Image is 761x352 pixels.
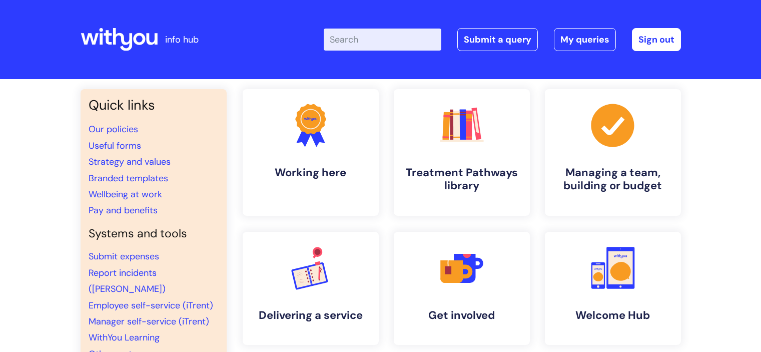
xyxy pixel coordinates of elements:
[89,331,160,343] a: WithYou Learning
[89,172,168,184] a: Branded templates
[394,89,530,216] a: Treatment Pathways library
[89,188,162,200] a: Wellbeing at work
[89,156,171,168] a: Strategy and values
[402,309,522,322] h4: Get involved
[553,309,673,322] h4: Welcome Hub
[89,250,159,262] a: Submit expenses
[243,232,379,345] a: Delivering a service
[545,89,681,216] a: Managing a team, building or budget
[324,28,681,51] div: | -
[89,204,158,216] a: Pay and benefits
[251,309,371,322] h4: Delivering a service
[89,140,141,152] a: Useful forms
[251,166,371,179] h4: Working here
[89,315,209,327] a: Manager self-service (iTrent)
[324,29,441,51] input: Search
[89,123,138,135] a: Our policies
[89,227,219,241] h4: Systems and tools
[165,32,199,48] p: info hub
[402,166,522,193] h4: Treatment Pathways library
[632,28,681,51] a: Sign out
[545,232,681,345] a: Welcome Hub
[243,89,379,216] a: Working here
[554,28,616,51] a: My queries
[457,28,538,51] a: Submit a query
[89,97,219,113] h3: Quick links
[89,267,166,295] a: Report incidents ([PERSON_NAME])
[553,166,673,193] h4: Managing a team, building or budget
[89,299,213,311] a: Employee self-service (iTrent)
[394,232,530,345] a: Get involved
